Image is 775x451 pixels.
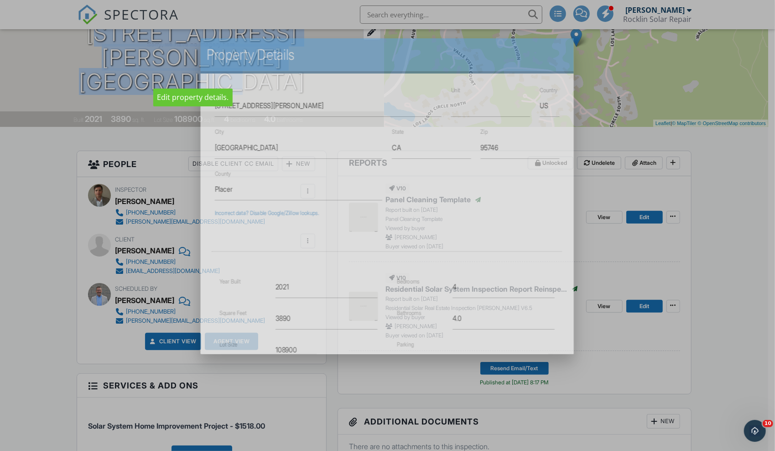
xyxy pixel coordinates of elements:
label: Unit [452,87,461,94]
h2: Property Details [207,46,568,64]
iframe: Intercom live chat [744,420,766,442]
label: Address [215,87,233,94]
label: State [392,129,404,136]
label: Lot Size [220,341,238,348]
label: City [215,129,224,136]
label: Country [540,87,558,94]
label: County [215,170,231,177]
label: Square Feet [220,309,247,316]
label: Bathrooms [397,309,421,316]
label: Parking [397,341,415,348]
span: 10 [763,420,773,427]
label: Year Built [220,278,241,285]
label: Zip [481,129,488,136]
div: Incorrect data? Disable Google/Zillow lookups. [215,210,560,217]
label: Bedrooms [397,278,420,285]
